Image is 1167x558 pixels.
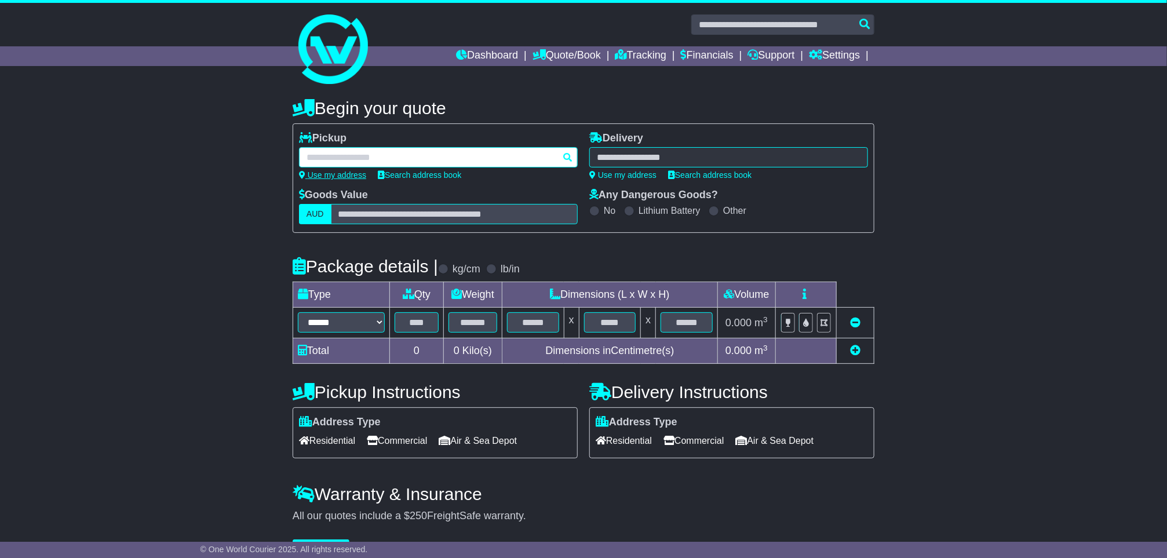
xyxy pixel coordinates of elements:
td: Kilo(s) [444,338,502,364]
label: Other [723,205,746,216]
a: Settings [809,46,860,66]
span: m [754,317,768,329]
label: lb/in [501,263,520,276]
td: Total [293,338,390,364]
span: Residential [299,432,355,450]
span: Commercial [367,432,427,450]
span: 0.000 [725,345,752,356]
label: Goods Value [299,189,368,202]
span: Air & Sea Depot [736,432,814,450]
span: 0 [454,345,459,356]
span: © One World Courier 2025. All rights reserved. [200,545,368,554]
span: Air & Sea Depot [439,432,517,450]
sup: 3 [763,344,768,352]
span: 0.000 [725,317,752,329]
td: Qty [390,282,444,308]
label: Pickup [299,132,347,145]
a: Search address book [378,170,461,180]
label: Address Type [596,416,677,429]
td: Dimensions in Centimetre(s) [502,338,717,364]
typeahead: Please provide city [299,147,578,167]
span: m [754,345,768,356]
label: AUD [299,204,331,224]
a: Tracking [615,46,666,66]
a: Financials [681,46,734,66]
div: All our quotes include a $ FreightSafe warranty. [293,510,874,523]
h4: Pickup Instructions [293,382,578,402]
td: Weight [444,282,502,308]
h4: Warranty & Insurance [293,484,874,504]
a: Add new item [850,345,860,356]
a: Dashboard [456,46,518,66]
a: Search address book [668,170,752,180]
a: Remove this item [850,317,860,329]
a: Quote/Book [533,46,601,66]
h4: Delivery Instructions [589,382,874,402]
td: x [564,308,579,338]
a: Use my address [589,170,657,180]
a: Use my address [299,170,366,180]
sup: 3 [763,315,768,324]
span: Residential [596,432,652,450]
td: Type [293,282,390,308]
td: Dimensions (L x W x H) [502,282,717,308]
span: 250 [410,510,427,521]
label: Delivery [589,132,643,145]
a: Support [748,46,795,66]
label: Any Dangerous Goods? [589,189,718,202]
td: x [641,308,656,338]
label: No [604,205,615,216]
td: Volume [717,282,775,308]
td: 0 [390,338,444,364]
label: Lithium Battery [639,205,701,216]
h4: Package details | [293,257,438,276]
label: Address Type [299,416,381,429]
h4: Begin your quote [293,99,874,118]
label: kg/cm [453,263,480,276]
span: Commercial [663,432,724,450]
